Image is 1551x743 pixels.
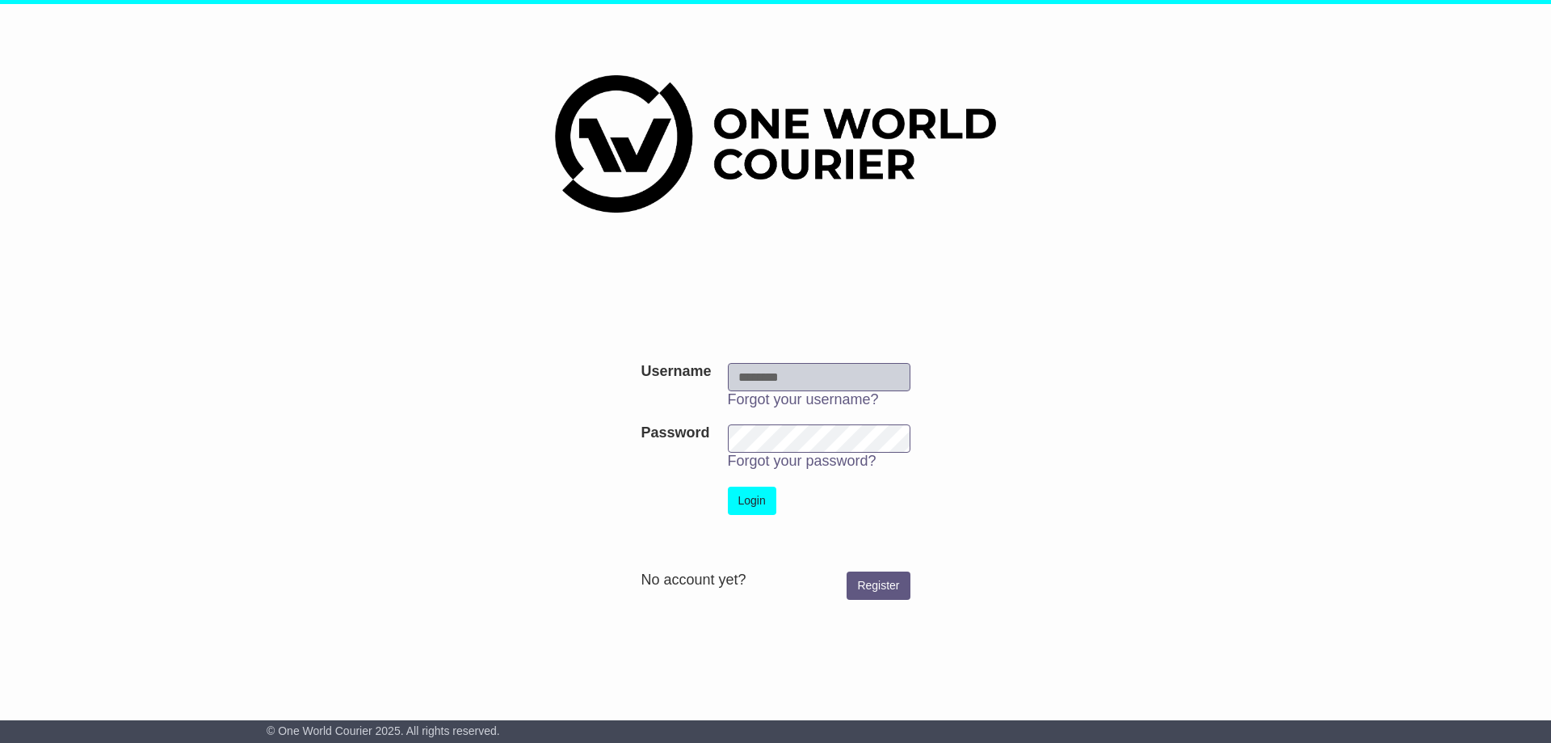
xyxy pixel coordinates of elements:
[555,75,996,213] img: One World
[728,391,879,407] a: Forgot your username?
[728,453,876,469] a: Forgot your password?
[641,424,709,442] label: Password
[267,724,500,737] span: © One World Courier 2025. All rights reserved.
[641,363,711,381] label: Username
[847,572,910,600] a: Register
[728,487,776,515] button: Login
[641,572,910,589] div: No account yet?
